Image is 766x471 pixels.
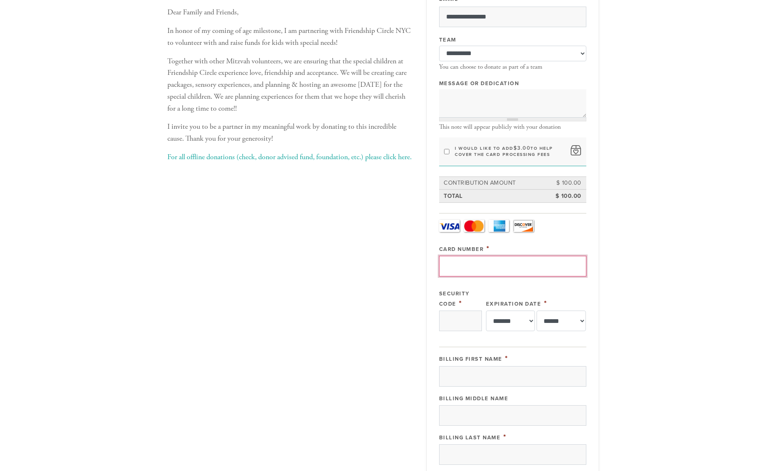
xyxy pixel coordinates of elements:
a: MasterCard [464,220,484,232]
p: Together with other Mitzvah volunteers, we are ensuring that the special children at Friendship C... [167,56,414,115]
td: $ 100.00 [546,177,583,189]
select: Expiration Date year [537,311,586,331]
a: Visa [439,220,460,232]
p: Dear Family and Friends, [167,7,414,19]
label: Message or dedication [439,80,519,87]
label: Security Code [439,290,470,307]
p: I invite you to be a partner in my meaningful work by donating to this incredible cause. Thank yo... [167,121,414,145]
label: Billing Last Name [439,434,501,441]
span: 3.00 [517,145,530,151]
label: Billing Middle Name [439,395,509,402]
span: This field is required. [505,354,508,363]
td: Contribution Amount [442,177,546,189]
a: Amex [488,220,509,232]
label: Billing First Name [439,356,502,362]
td: $ 100.00 [546,190,583,202]
span: This field is required. [503,432,507,441]
label: I would like to add to help cover the card processing fees [455,145,565,158]
span: $ [514,145,518,151]
select: Expiration Date month [486,311,535,331]
div: You can choose to donate as part of a team [439,63,586,71]
label: Card Number [439,246,484,253]
span: This field is required. [459,299,462,308]
td: Total [442,190,546,202]
span: This field is required. [486,244,490,253]
span: This field is required. [544,299,547,308]
a: Discover [513,220,534,232]
p: In honor of my coming of age milestone, I am partnering with Friendship Circle NYC to volunteer w... [167,25,414,49]
label: Team [439,36,456,44]
a: For all offline donations (check, donor advised fund, foundation, etc.) please click here. [167,152,412,162]
label: Expiration Date [486,301,542,307]
div: This note will appear publicly with your donation [439,123,586,131]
